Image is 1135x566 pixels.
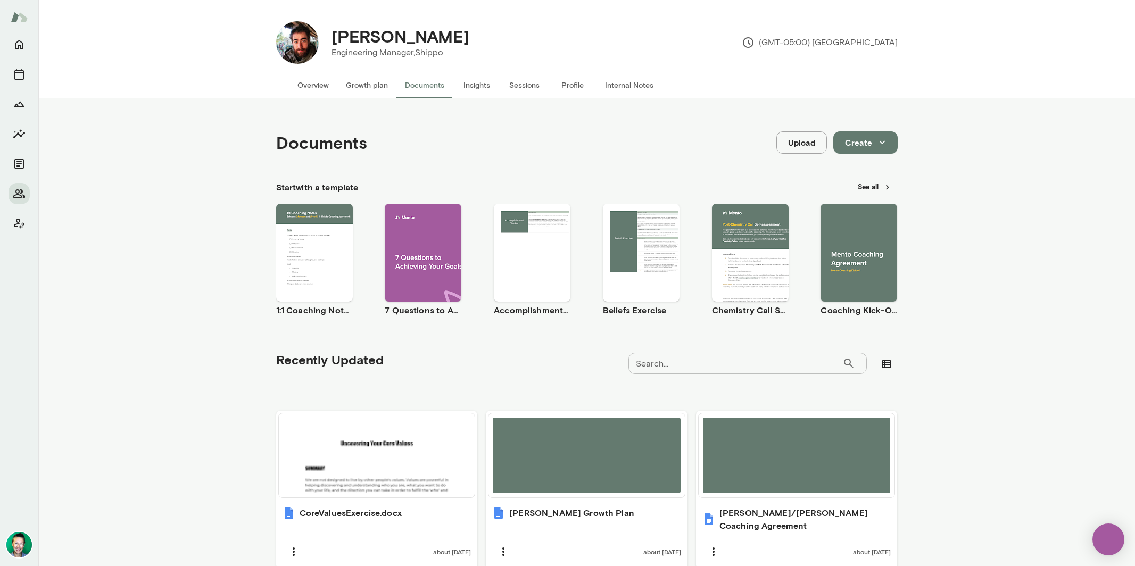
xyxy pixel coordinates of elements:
[509,506,634,519] h6: [PERSON_NAME] Growth Plan
[597,72,662,98] button: Internal Notes
[276,132,367,153] h4: Documents
[9,153,30,174] button: Documents
[501,72,549,98] button: Sessions
[276,181,359,194] h6: Start with a template
[9,123,30,145] button: Insights
[702,513,715,526] img: Michael/Brian Coaching Agreement
[833,131,898,154] button: Create
[276,351,384,368] h5: Recently Updated
[742,36,898,49] p: (GMT-05:00) [GEOGRAPHIC_DATA]
[385,304,461,317] h6: 7 Questions to Achieving Your Goals
[9,34,30,55] button: Home
[9,213,30,234] button: Client app
[9,94,30,115] button: Growth Plan
[433,547,471,556] span: about [DATE]
[643,547,681,556] span: about [DATE]
[549,72,597,98] button: Profile
[9,64,30,85] button: Sessions
[9,183,30,204] button: Members
[494,304,570,317] h6: Accomplishment Tracker
[851,179,898,195] button: See all
[276,304,353,317] h6: 1:1 Coaching Notes
[332,26,469,46] h4: [PERSON_NAME]
[603,304,680,317] h6: Beliefs Exercise
[853,547,891,556] span: about [DATE]
[6,532,32,557] img: Brian Lawrence
[396,72,453,98] button: Documents
[821,304,897,317] h6: Coaching Kick-Off | Coaching Agreement
[776,131,827,154] button: Upload
[337,72,396,98] button: Growth plan
[719,506,891,532] h6: [PERSON_NAME]/[PERSON_NAME] Coaching Agreement
[453,72,501,98] button: Insights
[289,72,337,98] button: Overview
[492,506,505,519] img: Michael Growth Plan
[283,506,295,519] img: CoreValuesExercise.docx
[276,21,319,64] img: Michael Musslewhite
[332,46,469,59] p: Engineering Manager, Shippo
[300,506,402,519] h6: CoreValuesExercise.docx
[11,7,28,27] img: Mento
[712,304,789,317] h6: Chemistry Call Self-Assessment [Coaches only]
